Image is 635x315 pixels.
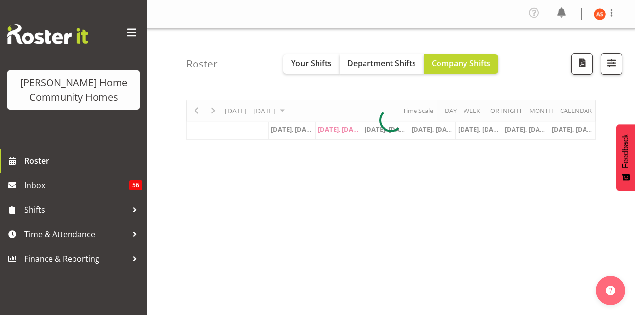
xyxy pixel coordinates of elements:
[186,58,218,69] h4: Roster
[24,202,127,217] span: Shifts
[283,54,340,74] button: Your Shifts
[594,8,606,20] img: arshdeep-singh8536.jpg
[24,154,142,168] span: Roster
[291,58,332,68] span: Your Shifts
[424,54,498,74] button: Company Shifts
[347,58,416,68] span: Department Shifts
[340,54,424,74] button: Department Shifts
[24,178,129,193] span: Inbox
[571,53,593,75] button: Download a PDF of the roster according to the set date range.
[606,286,615,295] img: help-xxl-2.png
[129,180,142,190] span: 56
[621,134,630,168] span: Feedback
[17,75,130,105] div: [PERSON_NAME] Home Community Homes
[432,58,490,68] span: Company Shifts
[24,251,127,266] span: Finance & Reporting
[616,124,635,191] button: Feedback - Show survey
[601,53,622,75] button: Filter Shifts
[7,24,88,44] img: Rosterit website logo
[24,227,127,242] span: Time & Attendance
